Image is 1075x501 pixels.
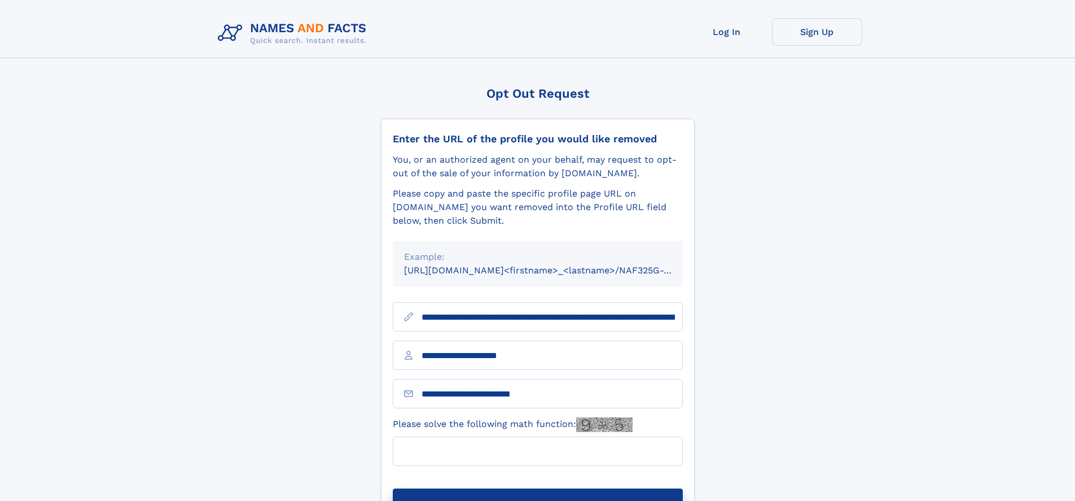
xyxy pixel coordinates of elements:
a: Sign Up [772,18,862,46]
small: [URL][DOMAIN_NAME]<firstname>_<lastname>/NAF325G-xxxxxxxx [404,265,704,276]
img: Logo Names and Facts [213,18,376,49]
div: You, or an authorized agent on your behalf, may request to opt-out of the sale of your informatio... [393,153,683,180]
div: Enter the URL of the profile you would like removed [393,133,683,145]
div: Please copy and paste the specific profile page URL on [DOMAIN_NAME] you want removed into the Pr... [393,187,683,228]
a: Log In [682,18,772,46]
div: Opt Out Request [381,86,695,101]
label: Please solve the following math function: [393,417,633,432]
div: Example: [404,250,672,264]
